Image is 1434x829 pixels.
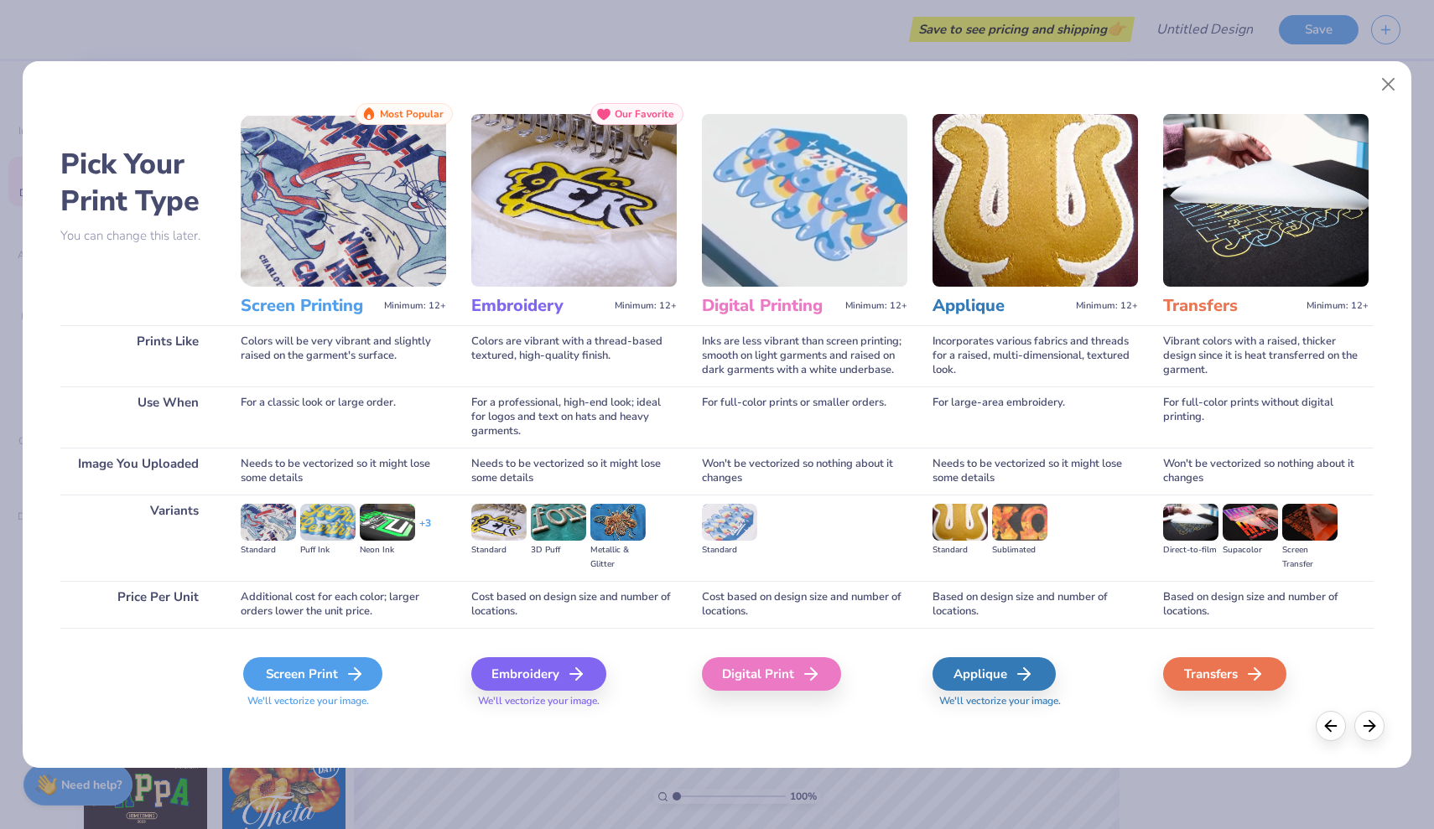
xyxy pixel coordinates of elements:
[1282,504,1338,541] img: Screen Transfer
[1163,581,1369,628] div: Based on design size and number of locations.
[471,504,527,541] img: Standard
[1223,504,1278,541] img: Supacolor
[380,108,444,120] span: Most Popular
[933,386,1138,448] div: For large-area embroidery.
[702,543,757,557] div: Standard
[933,694,1138,708] span: We'll vectorize your image.
[241,581,446,628] div: Additional cost for each color; larger orders lower the unit price.
[702,114,907,287] img: Digital Printing
[1307,300,1369,312] span: Minimum: 12+
[531,543,586,557] div: 3D Puff
[471,448,677,495] div: Needs to be vectorized so it might lose some details
[933,448,1138,495] div: Needs to be vectorized so it might lose some details
[384,300,446,312] span: Minimum: 12+
[241,448,446,495] div: Needs to be vectorized so it might lose some details
[933,114,1138,287] img: Applique
[933,581,1138,628] div: Based on design size and number of locations.
[1163,295,1300,317] h3: Transfers
[1282,543,1338,572] div: Screen Transfer
[1163,114,1369,287] img: Transfers
[1163,504,1218,541] img: Direct-to-film
[933,543,988,557] div: Standard
[60,495,216,581] div: Variants
[60,325,216,386] div: Prints Like
[471,325,677,386] div: Colors are vibrant with a thread-based textured, high-quality finish.
[590,543,646,572] div: Metallic & Glitter
[702,386,907,448] div: For full-color prints or smaller orders.
[300,504,356,541] img: Puff Ink
[471,295,608,317] h3: Embroidery
[933,504,988,541] img: Standard
[241,325,446,386] div: Colors will be very vibrant and slightly raised on the garment's surface.
[300,543,356,557] div: Puff Ink
[241,295,377,317] h3: Screen Printing
[60,386,216,448] div: Use When
[702,295,839,317] h3: Digital Printing
[241,386,446,448] div: For a classic look or large order.
[60,581,216,628] div: Price Per Unit
[702,581,907,628] div: Cost based on design size and number of locations.
[241,114,446,287] img: Screen Printing
[241,504,296,541] img: Standard
[1163,448,1369,495] div: Won't be vectorized so nothing about it changes
[241,543,296,557] div: Standard
[702,657,841,691] div: Digital Print
[1163,386,1369,448] div: For full-color prints without digital printing.
[1163,657,1286,691] div: Transfers
[615,300,677,312] span: Minimum: 12+
[531,504,586,541] img: 3D Puff
[360,504,415,541] img: Neon Ink
[471,657,606,691] div: Embroidery
[241,694,446,708] span: We'll vectorize your image.
[360,543,415,557] div: Neon Ink
[590,504,646,541] img: Metallic & Glitter
[471,386,677,448] div: For a professional, high-end look; ideal for logos and text on hats and heavy garments.
[933,325,1138,386] div: Incorporates various fabrics and threads for a raised, multi-dimensional, textured look.
[845,300,907,312] span: Minimum: 12+
[60,229,216,243] p: You can change this later.
[702,504,757,541] img: Standard
[471,581,677,628] div: Cost based on design size and number of locations.
[1163,543,1218,557] div: Direct-to-film
[992,504,1047,541] img: Sublimated
[702,448,907,495] div: Won't be vectorized so nothing about it changes
[1373,69,1405,101] button: Close
[60,448,216,495] div: Image You Uploaded
[702,325,907,386] div: Inks are less vibrant than screen printing; smooth on light garments and raised on dark garments ...
[992,543,1047,557] div: Sublimated
[471,543,527,557] div: Standard
[1223,543,1278,557] div: Supacolor
[1076,300,1138,312] span: Minimum: 12+
[243,657,382,691] div: Screen Print
[1163,325,1369,386] div: Vibrant colors with a raised, thicker design since it is heat transferred on the garment.
[60,146,216,220] h2: Pick Your Print Type
[933,657,1056,691] div: Applique
[933,295,1069,317] h3: Applique
[615,108,674,120] span: Our Favorite
[419,516,431,545] div: + 3
[471,694,677,708] span: We'll vectorize your image.
[471,114,677,287] img: Embroidery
